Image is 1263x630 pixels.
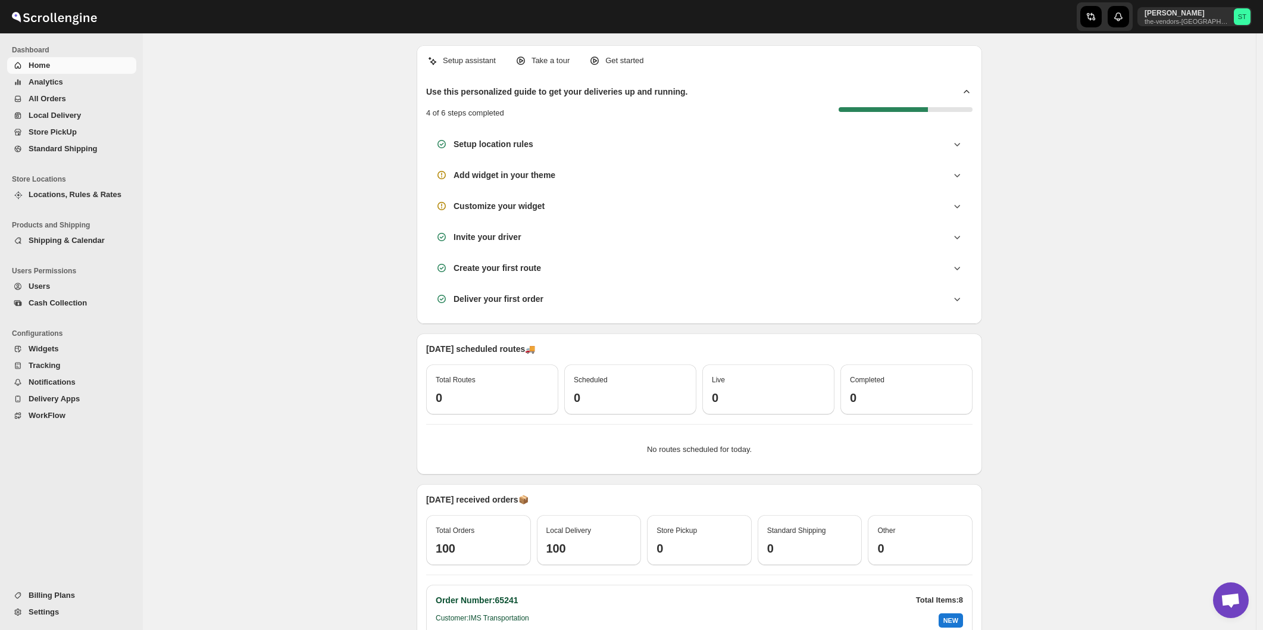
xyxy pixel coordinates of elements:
[454,138,533,150] h3: Setup location rules
[436,594,518,606] h2: Order Number: 65241
[656,541,742,556] h3: 0
[7,357,136,374] button: Tracking
[436,526,474,535] span: Total Orders
[7,186,136,203] button: Locations, Rules & Rates
[1145,8,1229,18] p: [PERSON_NAME]
[29,298,87,307] span: Cash Collection
[7,57,136,74] button: Home
[574,376,608,384] span: Scheduled
[7,407,136,424] button: WorkFlow
[436,391,549,405] h3: 0
[29,94,66,103] span: All Orders
[1234,8,1251,25] span: Simcha Trieger
[7,587,136,604] button: Billing Plans
[1137,7,1252,26] button: User menu
[12,329,137,338] span: Configurations
[767,541,853,556] h3: 0
[546,526,591,535] span: Local Delivery
[7,278,136,295] button: Users
[29,127,77,136] span: Store PickUp
[7,232,136,249] button: Shipping & Calendar
[10,2,99,32] img: ScrollEngine
[712,376,725,384] span: Live
[12,174,137,184] span: Store Locations
[29,77,63,86] span: Analytics
[7,295,136,311] button: Cash Collection
[574,391,687,405] h3: 0
[29,591,75,600] span: Billing Plans
[916,594,963,606] p: Total Items: 8
[426,494,973,506] p: [DATE] received orders 📦
[656,526,697,535] span: Store Pickup
[546,541,632,556] h3: 100
[7,74,136,91] button: Analytics
[29,344,58,353] span: Widgets
[436,541,521,556] h3: 100
[7,91,136,107] button: All Orders
[426,107,504,119] p: 4 of 6 steps completed
[29,144,98,153] span: Standard Shipping
[426,343,973,355] p: [DATE] scheduled routes 🚚
[29,361,60,370] span: Tracking
[443,55,496,67] p: Setup assistant
[7,604,136,620] button: Settings
[29,378,76,386] span: Notifications
[29,111,81,120] span: Local Delivery
[29,236,105,245] span: Shipping & Calendar
[7,391,136,407] button: Delivery Apps
[29,282,50,291] span: Users
[454,169,555,181] h3: Add widget in your theme
[7,374,136,391] button: Notifications
[767,526,826,535] span: Standard Shipping
[12,45,137,55] span: Dashboard
[426,86,688,98] h2: Use this personalized guide to get your deliveries up and running.
[850,376,884,384] span: Completed
[454,293,543,305] h3: Deliver your first order
[29,61,50,70] span: Home
[454,231,521,243] h3: Invite your driver
[29,607,59,616] span: Settings
[1213,582,1249,618] div: Open chat
[12,266,137,276] span: Users Permissions
[454,200,545,212] h3: Customize your widget
[1238,13,1246,20] text: ST
[532,55,570,67] p: Take a tour
[850,391,963,405] h3: 0
[939,613,963,628] div: NEW
[436,376,476,384] span: Total Routes
[436,613,529,628] h6: Customer: IMS Transportation
[454,262,541,274] h3: Create your first route
[877,541,963,556] h3: 0
[1145,18,1229,25] p: the-vendors-[GEOGRAPHIC_DATA]
[7,341,136,357] button: Widgets
[29,190,121,199] span: Locations, Rules & Rates
[712,391,825,405] h3: 0
[436,444,963,456] p: No routes scheduled for today.
[12,220,137,230] span: Products and Shipping
[29,394,80,403] span: Delivery Apps
[29,411,65,420] span: WorkFlow
[605,55,643,67] p: Get started
[877,526,895,535] span: Other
